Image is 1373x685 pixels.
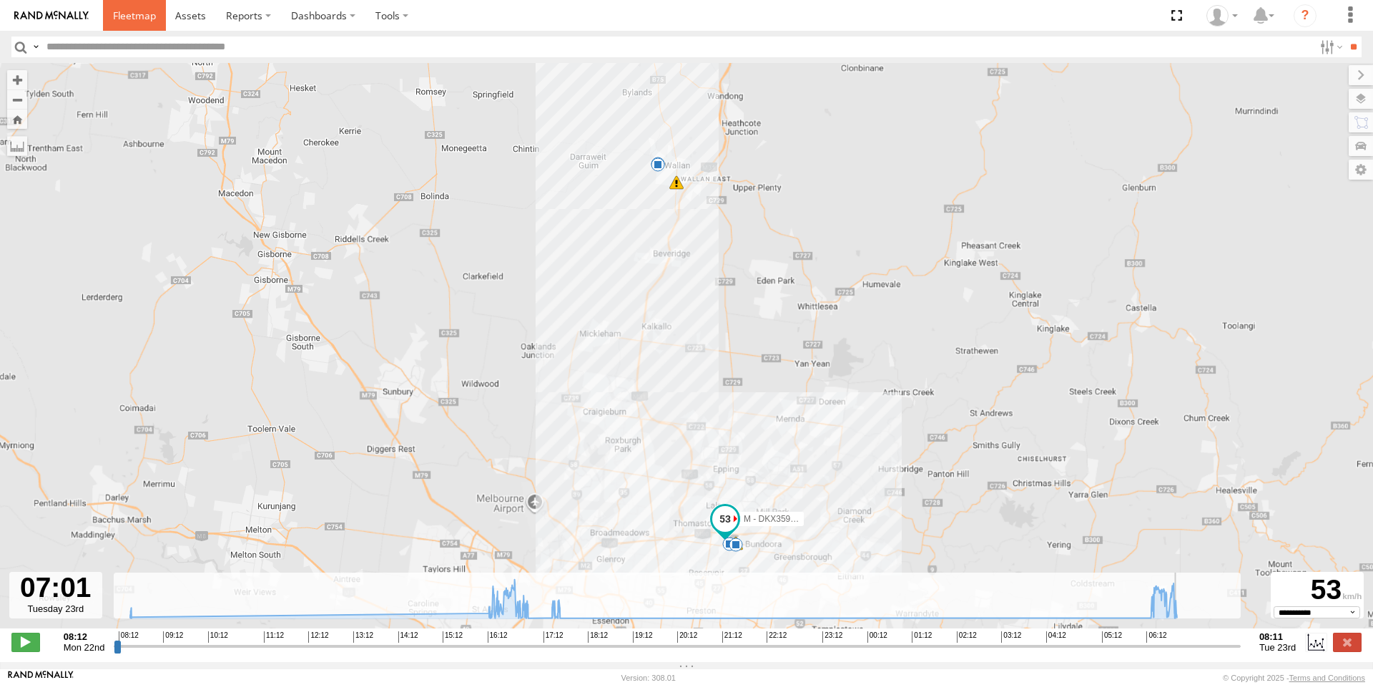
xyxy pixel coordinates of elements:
div: Tye Clark [1201,5,1243,26]
span: 21:12 [722,631,742,643]
span: 20:12 [677,631,697,643]
label: Play/Stop [11,633,40,651]
span: 04:12 [1046,631,1066,643]
span: 15:12 [443,631,463,643]
span: 23:12 [822,631,842,643]
div: Version: 308.01 [621,674,676,682]
span: Mon 22nd Sep 2025 [64,642,105,653]
span: 12:12 [308,631,328,643]
div: © Copyright 2025 - [1223,674,1365,682]
label: Close [1333,633,1362,651]
span: 19:12 [633,631,653,643]
button: Zoom Home [7,110,27,129]
strong: 08:12 [64,631,105,642]
button: Zoom in [7,70,27,89]
div: 53 [1273,574,1362,606]
span: 18:12 [588,631,608,643]
label: Search Filter Options [1314,37,1345,57]
span: M - DKX359 - [PERSON_NAME] [744,514,869,524]
span: 14:12 [398,631,418,643]
i: ? [1294,4,1317,27]
span: 10:12 [208,631,228,643]
label: Map Settings [1349,160,1373,180]
a: Terms and Conditions [1289,674,1365,682]
span: 02:12 [957,631,977,643]
span: 06:12 [1146,631,1166,643]
span: 00:12 [867,631,887,643]
span: 03:12 [1001,631,1021,643]
strong: 08:11 [1259,631,1296,642]
span: 22:12 [767,631,787,643]
label: Search Query [30,37,41,57]
div: 22 [669,175,684,190]
label: Measure [7,136,27,156]
button: Zoom out [7,89,27,110]
span: 16:12 [488,631,508,643]
span: 11:12 [264,631,284,643]
span: 05:12 [1102,631,1122,643]
span: 01:12 [912,631,932,643]
span: 08:12 [119,631,139,643]
span: 13:12 [353,631,373,643]
img: rand-logo.svg [14,11,89,21]
span: 09:12 [163,631,183,643]
span: Tue 23rd Sep 2025 [1259,642,1296,653]
a: Visit our Website [8,671,74,685]
div: 11 [729,536,743,550]
span: 17:12 [543,631,564,643]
